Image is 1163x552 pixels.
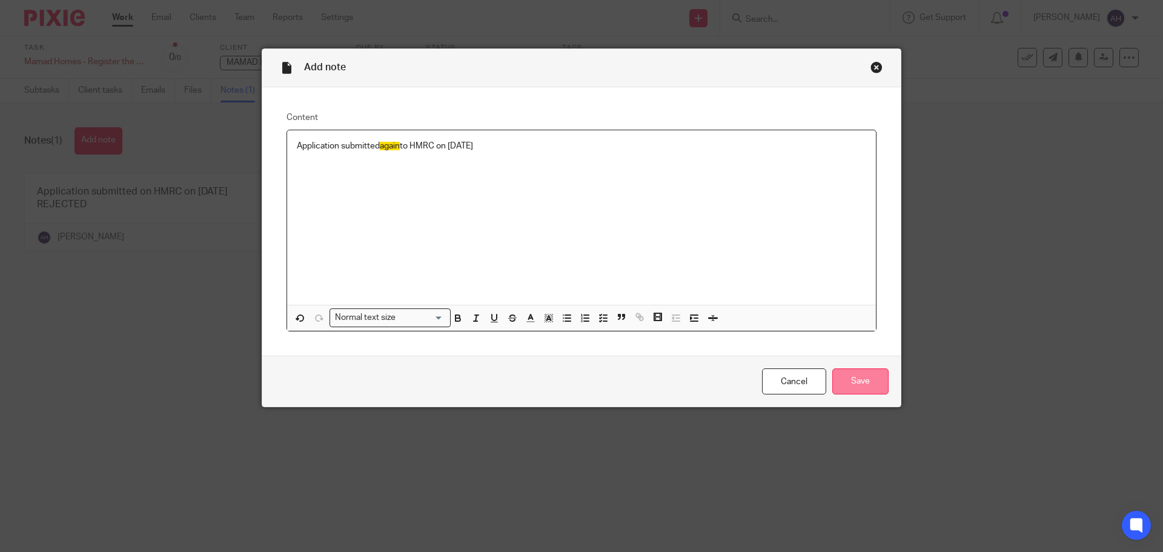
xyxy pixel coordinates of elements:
[380,142,400,150] span: again
[287,111,876,124] label: Content
[400,311,443,324] input: Search for option
[304,62,346,72] span: Add note
[870,61,883,73] div: Close this dialog window
[832,368,889,394] input: Save
[762,368,826,394] a: Cancel
[330,308,451,327] div: Search for option
[297,140,866,152] p: Application submitted to HMRC on [DATE]
[333,311,399,324] span: Normal text size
